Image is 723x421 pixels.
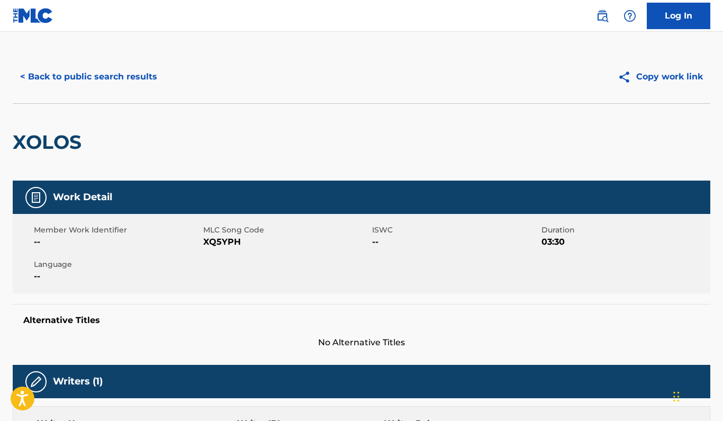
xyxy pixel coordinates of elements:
[23,315,700,326] h5: Alternative Titles
[30,191,42,204] img: Work Detail
[13,64,165,90] button: < Back to public search results
[203,236,370,248] span: XQ5YPH
[34,270,201,283] span: --
[13,130,87,154] h2: XOLOS
[541,225,708,236] span: Duration
[647,3,710,29] a: Log In
[618,70,636,84] img: Copy work link
[34,225,201,236] span: Member Work Identifier
[619,5,640,26] div: Help
[13,8,53,23] img: MLC Logo
[34,259,201,270] span: Language
[592,5,613,26] a: Public Search
[372,236,539,248] span: --
[596,10,609,22] img: search
[541,236,708,248] span: 03:30
[53,375,103,388] h5: Writers (1)
[13,336,710,349] span: No Alternative Titles
[53,191,112,203] h5: Work Detail
[372,225,539,236] span: ISWC
[673,381,680,413] div: Drag
[623,10,636,22] img: help
[30,375,42,388] img: Writers
[670,370,723,421] iframe: Chat Widget
[203,225,370,236] span: MLC Song Code
[34,236,201,248] span: --
[610,64,710,90] button: Copy work link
